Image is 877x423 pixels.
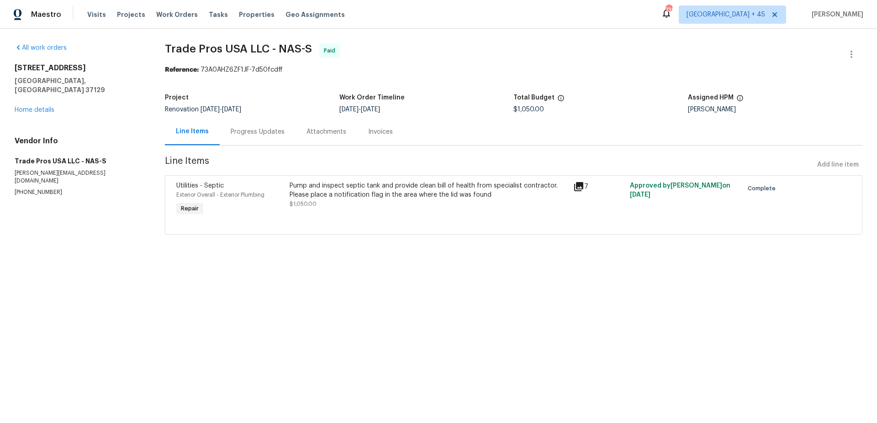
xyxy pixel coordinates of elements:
span: - [339,106,380,113]
a: Home details [15,107,54,113]
span: Paid [324,46,339,55]
h5: Trade Pros USA LLC - NAS-S [15,157,143,166]
span: Work Orders [156,10,198,19]
span: [DATE] [222,106,241,113]
h5: Project [165,94,189,101]
span: Projects [117,10,145,19]
span: Exterior Overall - Exterior Plumbing [176,192,264,198]
span: Approved by [PERSON_NAME] on [630,183,730,198]
div: 7 [573,181,624,192]
span: Tasks [209,11,228,18]
span: [PERSON_NAME] [808,10,863,19]
span: Maestro [31,10,61,19]
span: Repair [177,204,202,213]
span: Utilities - Septic [176,183,224,189]
div: Pump and inspect septic tank and provide clean bill of health from specialist contractor. Please ... [290,181,567,199]
div: Line Items [176,127,209,136]
span: Properties [239,10,275,19]
h5: Work Order Timeline [339,94,405,101]
span: Visits [87,10,106,19]
span: $1,050.00 [290,201,317,207]
div: Attachments [306,127,346,136]
p: [PHONE_NUMBER] [15,188,143,196]
span: Geo Assignments [285,10,345,19]
h2: [STREET_ADDRESS] [15,63,143,73]
span: Complete [748,184,779,193]
span: - [201,106,241,113]
span: Trade Pros USA LLC - NAS-S [165,43,312,54]
span: [DATE] [339,106,359,113]
span: [DATE] [201,106,220,113]
h5: Assigned HPM [688,94,734,101]
div: 73A0AHZ6ZF1JF-7d50fcdff [165,65,862,74]
div: 739 [666,5,672,15]
span: Line Items [165,157,814,173]
span: [DATE] [361,106,380,113]
span: [DATE] [630,192,650,198]
a: All work orders [15,45,67,51]
b: Reference: [165,67,199,73]
div: Invoices [368,127,393,136]
h4: Vendor Info [15,136,143,146]
span: The total cost of line items that have been proposed by Opendoor. This sum includes line items th... [557,94,565,106]
div: Progress Updates [231,127,285,136]
span: [GEOGRAPHIC_DATA] + 45 [687,10,765,19]
span: $1,050.00 [513,106,544,113]
span: The hpm assigned to this work order. [736,94,744,106]
span: Renovation [165,106,241,113]
h5: Total Budget [513,94,555,101]
div: [PERSON_NAME] [688,106,862,113]
p: [PERSON_NAME][EMAIL_ADDRESS][DOMAIN_NAME] [15,169,143,185]
h5: [GEOGRAPHIC_DATA], [GEOGRAPHIC_DATA] 37129 [15,76,143,94]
